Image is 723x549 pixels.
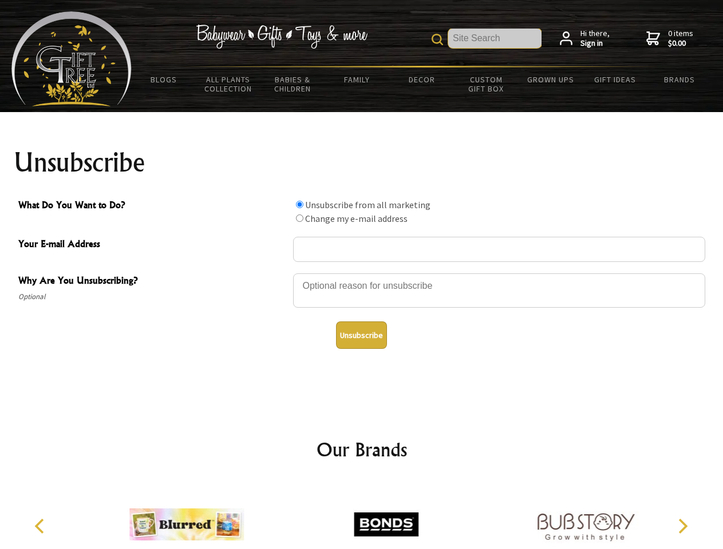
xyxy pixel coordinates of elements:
img: product search [432,34,443,45]
img: Babyware - Gifts - Toys and more... [11,11,132,106]
span: What Do You Want to Do? [18,198,287,214]
span: 0 items [668,28,693,49]
button: Previous [29,514,54,539]
a: All Plants Collection [196,67,261,101]
label: Unsubscribe from all marketing [305,199,430,210]
input: Your E-mail Address [293,237,705,262]
a: Custom Gift Box [454,67,519,101]
h1: Unsubscribe [14,149,710,176]
a: Hi there,Sign in [560,29,610,49]
a: 0 items$0.00 [646,29,693,49]
label: Change my e-mail address [305,213,408,224]
button: Next [670,514,695,539]
a: Gift Ideas [583,67,647,91]
img: Babywear - Gifts - Toys & more [196,25,368,49]
strong: Sign in [580,38,610,49]
a: Brands [647,67,712,91]
textarea: Why Are You Unsubscribing? [293,273,705,308]
input: What Do You Want to Do? [296,214,303,222]
span: Why Are You Unsubscribing? [18,273,287,290]
a: Family [325,67,390,91]
strong: $0.00 [668,38,693,49]
span: Your E-mail Address [18,237,287,253]
a: BLOGS [132,67,196,91]
span: Hi there, [580,29,610,49]
input: What Do You Want to Do? [296,201,303,208]
input: Site Search [448,29,542,48]
a: Decor [389,67,454,91]
h2: Our Brands [23,436,701,463]
a: Grown Ups [518,67,583,91]
button: Unsubscribe [336,321,387,349]
span: Optional [18,290,287,304]
a: Babies & Children [260,67,325,101]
